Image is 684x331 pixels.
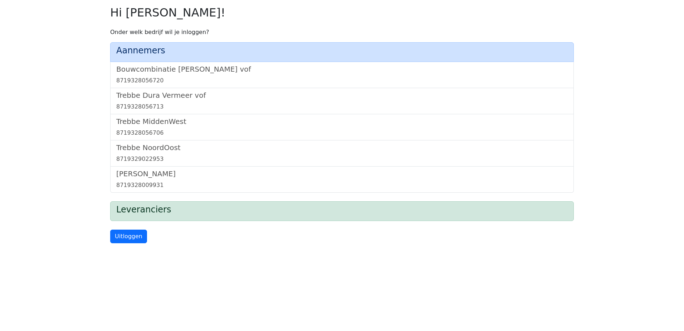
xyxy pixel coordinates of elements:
[116,155,568,163] div: 8719329022953
[116,76,568,85] div: 8719328056720
[116,65,568,85] a: Bouwcombinatie [PERSON_NAME] vof8719328056720
[116,143,568,163] a: Trebbe NoordOost8719329022953
[110,28,574,37] p: Onder welk bedrijf wil je inloggen?
[116,102,568,111] div: 8719328056713
[116,181,568,190] div: 8719328009931
[116,117,568,126] h5: Trebbe MiddenWest
[116,169,568,190] a: [PERSON_NAME]8719328009931
[116,169,568,178] h5: [PERSON_NAME]
[116,143,568,152] h5: Trebbe NoordOost
[116,65,568,73] h5: Bouwcombinatie [PERSON_NAME] vof
[116,45,568,56] h4: Aannemers
[110,230,147,243] a: Uitloggen
[116,129,568,137] div: 8719328056706
[110,6,574,19] h2: Hi [PERSON_NAME]!
[116,91,568,100] h5: Trebbe Dura Vermeer vof
[116,117,568,137] a: Trebbe MiddenWest8719328056706
[116,205,568,215] h4: Leveranciers
[116,91,568,111] a: Trebbe Dura Vermeer vof8719328056713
